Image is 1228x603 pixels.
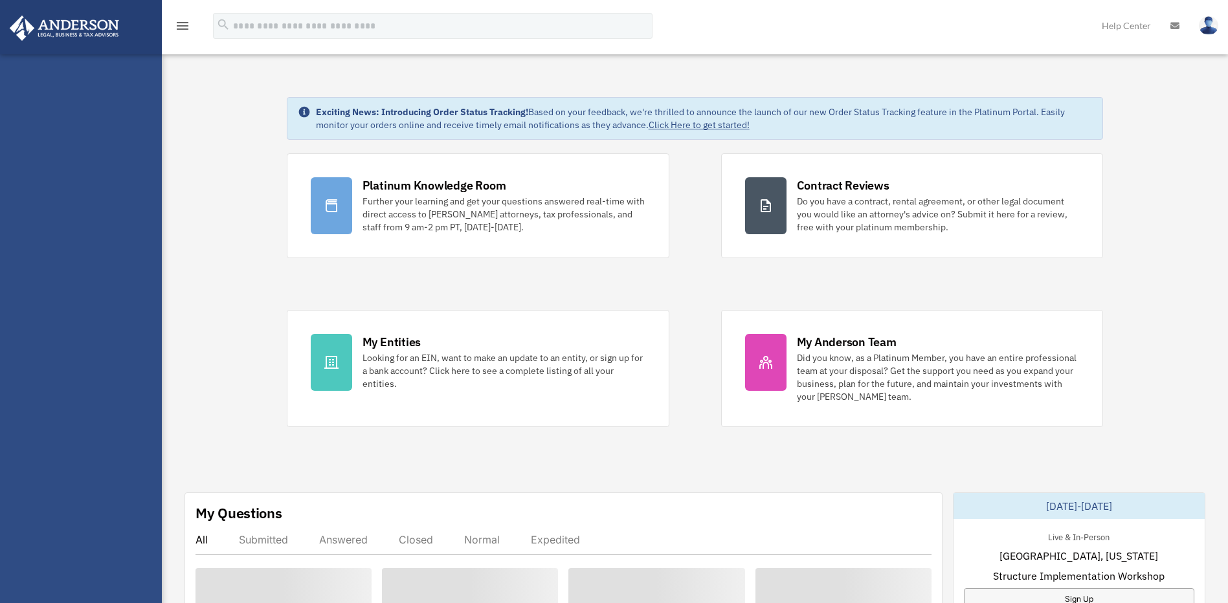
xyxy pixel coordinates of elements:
[363,334,421,350] div: My Entities
[399,533,433,546] div: Closed
[531,533,580,546] div: Expedited
[239,533,288,546] div: Submitted
[175,23,190,34] a: menu
[195,533,208,546] div: All
[1199,16,1218,35] img: User Pic
[287,310,669,427] a: My Entities Looking for an EIN, want to make an update to an entity, or sign up for a bank accoun...
[363,351,645,390] div: Looking for an EIN, want to make an update to an entity, or sign up for a bank account? Click her...
[316,106,528,118] strong: Exciting News: Introducing Order Status Tracking!
[721,153,1104,258] a: Contract Reviews Do you have a contract, rental agreement, or other legal document you would like...
[954,493,1205,519] div: [DATE]-[DATE]
[993,568,1165,584] span: Structure Implementation Workshop
[316,105,1093,131] div: Based on your feedback, we're thrilled to announce the launch of our new Order Status Tracking fe...
[464,533,500,546] div: Normal
[999,548,1158,564] span: [GEOGRAPHIC_DATA], [US_STATE]
[797,177,889,193] div: Contract Reviews
[721,310,1104,427] a: My Anderson Team Did you know, as a Platinum Member, you have an entire professional team at your...
[195,503,282,523] div: My Questions
[175,18,190,34] i: menu
[363,177,506,193] div: Platinum Knowledge Room
[1038,529,1120,543] div: Live & In-Person
[649,119,750,131] a: Click Here to get started!
[6,16,123,41] img: Anderson Advisors Platinum Portal
[797,195,1080,234] div: Do you have a contract, rental agreement, or other legal document you would like an attorney's ad...
[363,195,645,234] div: Further your learning and get your questions answered real-time with direct access to [PERSON_NAM...
[287,153,669,258] a: Platinum Knowledge Room Further your learning and get your questions answered real-time with dire...
[797,334,897,350] div: My Anderson Team
[319,533,368,546] div: Answered
[216,17,230,32] i: search
[797,351,1080,403] div: Did you know, as a Platinum Member, you have an entire professional team at your disposal? Get th...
